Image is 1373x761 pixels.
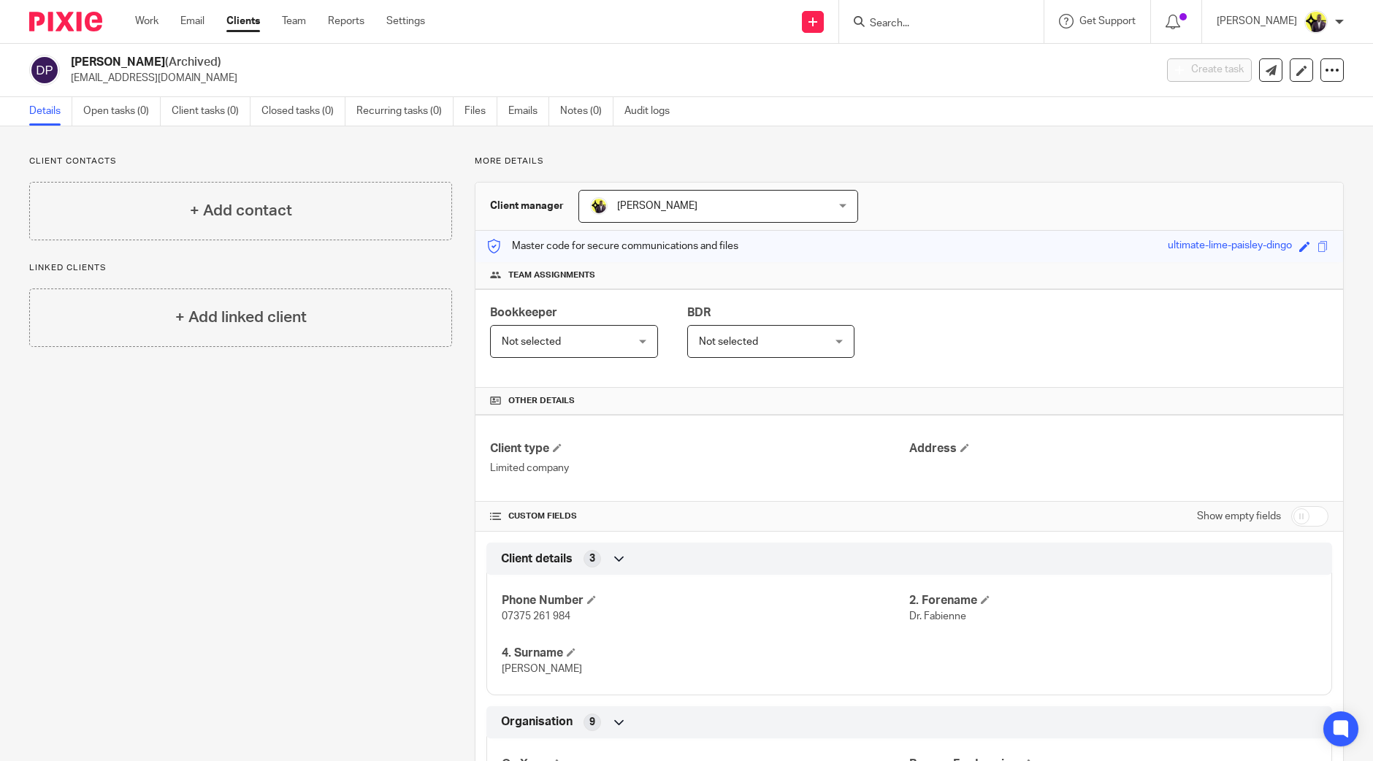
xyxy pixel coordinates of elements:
h4: 4. Surname [502,646,909,661]
span: BDR [687,307,711,318]
p: More details [475,156,1344,167]
span: (Archived) [165,56,221,68]
a: Email [180,14,204,28]
a: Team [282,14,306,28]
label: Show empty fields [1197,509,1281,524]
img: Yemi-Starbridge.jpg [590,197,608,215]
a: Closed tasks (0) [261,97,345,126]
h4: CUSTOM FIELDS [490,510,909,522]
a: Settings [386,14,425,28]
a: Details [29,97,72,126]
p: Master code for secure communications and files [486,239,738,253]
p: [EMAIL_ADDRESS][DOMAIN_NAME] [71,71,1145,85]
h3: Client manager [490,199,564,213]
span: Organisation [501,714,573,730]
p: Client contacts [29,156,452,167]
span: 07375 261 984 [502,611,570,622]
h2: [PERSON_NAME] [71,55,930,70]
span: Not selected [699,337,758,347]
a: Open tasks (0) [83,97,161,126]
span: Bookkeeper [490,307,557,318]
img: svg%3E [29,55,60,85]
h4: Client type [490,441,909,456]
a: Recurring tasks (0) [356,97,454,126]
a: Client tasks (0) [172,97,250,126]
span: Get Support [1079,16,1136,26]
span: Client details [501,551,573,567]
h4: + Add contact [190,199,292,222]
span: 3 [589,551,595,566]
p: Limited company [490,461,909,475]
h4: Address [909,441,1328,456]
h4: + Add linked client [175,306,307,329]
input: Search [868,18,1000,31]
img: Yemi-Starbridge.jpg [1304,10,1328,34]
span: Dr. Fabienne [909,611,966,622]
h4: 2. Forename [909,593,1317,608]
span: Other details [508,395,575,407]
button: Create task [1167,58,1252,82]
a: Reports [328,14,364,28]
a: Clients [226,14,260,28]
span: 9 [589,715,595,730]
a: Audit logs [624,97,681,126]
img: Pixie [29,12,102,31]
a: Files [464,97,497,126]
div: ultimate-lime-paisley-dingo [1168,238,1292,255]
p: Linked clients [29,262,452,274]
a: Notes (0) [560,97,613,126]
span: [PERSON_NAME] [617,201,697,211]
p: [PERSON_NAME] [1217,14,1297,28]
span: Team assignments [508,269,595,281]
a: Work [135,14,158,28]
span: Not selected [502,337,561,347]
span: [PERSON_NAME] [502,664,582,674]
h4: Phone Number [502,593,909,608]
a: Emails [508,97,549,126]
